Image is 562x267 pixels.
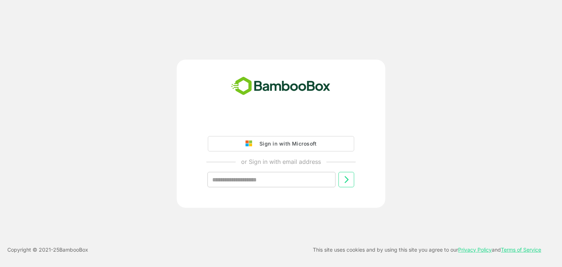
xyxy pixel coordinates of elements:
[313,245,541,254] p: This site uses cookies and by using this site you agree to our and
[501,247,541,253] a: Terms of Service
[246,140,256,147] img: google
[208,136,354,151] button: Sign in with Microsoft
[227,74,334,98] img: bamboobox
[241,157,321,166] p: or Sign in with email address
[458,247,492,253] a: Privacy Policy
[256,139,316,148] div: Sign in with Microsoft
[7,245,88,254] p: Copyright © 2021- 25 BambooBox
